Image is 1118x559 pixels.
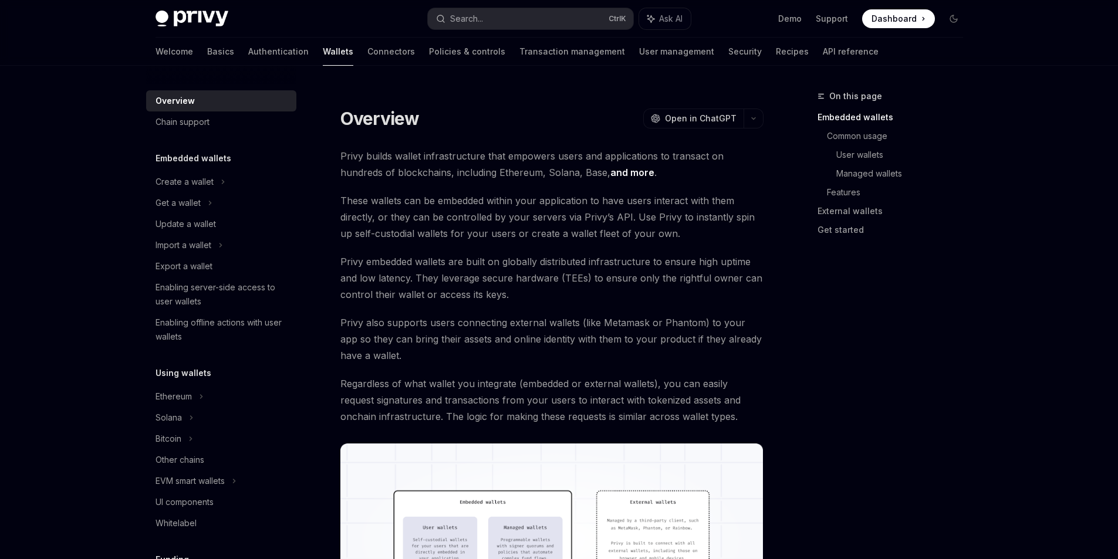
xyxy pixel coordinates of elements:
[836,145,972,164] a: User wallets
[776,38,809,66] a: Recipes
[340,148,764,181] span: Privy builds wallet infrastructure that empowers users and applications to transact on hundreds o...
[429,38,505,66] a: Policies & controls
[340,108,420,129] h1: Overview
[146,111,296,133] a: Chain support
[146,90,296,111] a: Overview
[823,38,879,66] a: API reference
[156,94,195,108] div: Overview
[450,12,483,26] div: Search...
[367,38,415,66] a: Connectors
[156,495,214,509] div: UI components
[248,38,309,66] a: Authentication
[944,9,963,28] button: Toggle dark mode
[156,151,231,165] h5: Embedded wallets
[146,277,296,312] a: Enabling server-side access to user wallets
[156,280,289,309] div: Enabling server-side access to user wallets
[156,516,197,530] div: Whitelabel
[862,9,935,28] a: Dashboard
[207,38,234,66] a: Basics
[156,389,192,404] div: Ethereum
[156,238,211,252] div: Import a wallet
[156,411,182,425] div: Solana
[146,449,296,470] a: Other chains
[156,474,225,488] div: EVM smart wallets
[639,38,714,66] a: User management
[146,312,296,347] a: Enabling offline actions with user wallets
[156,453,204,467] div: Other chains
[340,253,764,303] span: Privy embedded wallets are built on globally distributed infrastructure to ensure high uptime and...
[829,89,882,103] span: On this page
[340,314,764,364] span: Privy also supports users connecting external wallets (like Metamask or Phantom) to your app so t...
[156,38,193,66] a: Welcome
[639,8,691,29] button: Ask AI
[609,14,626,23] span: Ctrl K
[665,113,737,124] span: Open in ChatGPT
[340,192,764,242] span: These wallets can be embedded within your application to have users interact with them directly, ...
[836,164,972,183] a: Managed wallets
[818,108,972,127] a: Embedded wallets
[156,115,210,129] div: Chain support
[156,11,228,27] img: dark logo
[340,375,764,425] span: Regardless of what wallet you integrate (embedded or external wallets), you can easily request si...
[827,127,972,145] a: Common usage
[146,256,296,277] a: Export a wallet
[818,202,972,221] a: External wallets
[156,259,212,273] div: Export a wallet
[827,183,972,202] a: Features
[428,8,633,29] button: Search...CtrlK
[519,38,625,66] a: Transaction management
[156,432,181,446] div: Bitcoin
[818,221,972,239] a: Get started
[156,217,216,231] div: Update a wallet
[323,38,353,66] a: Wallets
[146,214,296,235] a: Update a wallet
[156,175,214,189] div: Create a wallet
[778,13,802,25] a: Demo
[146,513,296,534] a: Whitelabel
[872,13,917,25] span: Dashboard
[156,316,289,344] div: Enabling offline actions with user wallets
[816,13,848,25] a: Support
[643,109,744,128] button: Open in ChatGPT
[659,13,683,25] span: Ask AI
[610,167,654,179] a: and more
[156,366,211,380] h5: Using wallets
[728,38,762,66] a: Security
[146,492,296,513] a: UI components
[156,196,201,210] div: Get a wallet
